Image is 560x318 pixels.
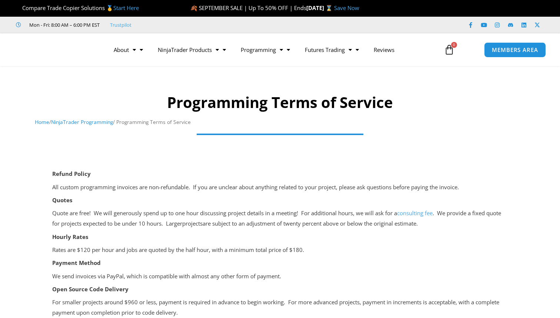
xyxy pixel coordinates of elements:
strong: [DATE] ⌛ [306,4,334,12]
a: Futures Trading [297,41,366,58]
strong: Open Source Code Delivery [52,285,129,293]
a: NinjaTrader Products [150,41,233,58]
h1: Programming Terms of Service [35,92,526,113]
a: Save Now [334,4,359,12]
strong: Refund Policy [52,170,91,177]
nav: Breadcrumb [35,117,526,127]
a: Start Here [113,4,139,12]
strong: Hourly Rates [52,233,88,240]
a: Home [35,118,49,125]
p: We send invoices via PayPal, which is compatible with almost any other form of payment. [52,271,508,282]
strong: Payment Method [52,259,101,266]
a: 0 [433,39,466,60]
img: 🏆 [16,5,22,11]
a: NinjaTrader Programming [51,118,113,125]
a: About [106,41,150,58]
a: consulting fee [397,209,433,217]
span: projects [182,220,203,227]
nav: Menu [106,41,437,58]
p: For smaller projects around $960 or less, payment is required in advance to begin working. For mo... [52,297,508,318]
p: Quote are free! We will generously spend up to one hour discussing project details in a meeting! ... [52,208,508,229]
a: Trustpilot [110,20,131,29]
a: Reviews [366,41,402,58]
span: 0 [451,42,457,48]
a: MEMBERS AREA [484,42,546,58]
span: Mon - Fri: 8:00 AM – 6:00 PM EST [27,20,100,29]
span: MEMBERS AREA [492,47,538,53]
a: Programming [233,41,297,58]
p: Rates are $120 per hour and jobs are quoted by the half hour, with a minimum total price of $180. [52,245,508,255]
strong: Quotes [52,196,72,204]
span: 🍂 SEPTEMBER SALE | Up To 50% OFF | Ends [190,4,306,12]
p: All custom programming invoices are non-refundable. If you are unclear about anything related to ... [52,182,508,193]
img: LogoAI | Affordable Indicators – NinjaTrader [16,36,95,63]
span: Compare Trade Copier Solutions 🥇 [16,4,139,12]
